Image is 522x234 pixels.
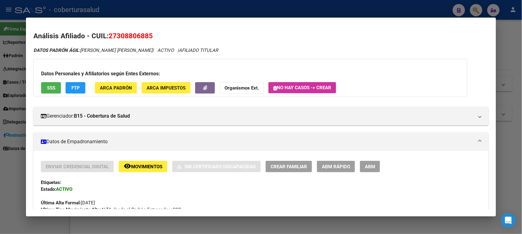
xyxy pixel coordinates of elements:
[41,180,61,185] strong: Etiquetas:
[41,82,61,94] button: SSS
[268,82,336,93] button: No hay casos -> Crear
[56,186,72,192] strong: ACTIVO
[109,32,153,40] span: 27308806885
[225,85,259,91] strong: Organismos Ext.
[41,112,473,120] mat-panel-title: Gerenciador:
[33,107,488,125] mat-expansion-panel-header: Gerenciador:B15 - Cobertura de Salud
[273,85,331,90] span: No hay casos -> Crear
[66,82,85,94] button: FTP
[41,161,114,172] button: Enviar Credencial Digital
[46,164,109,169] span: Enviar Credencial Digital
[266,161,312,172] button: Crear Familiar
[220,82,264,94] button: Organismos Ext.
[124,162,131,170] mat-icon: remove_red_eye
[501,213,516,228] div: Open Intercom Messenger
[47,85,55,91] span: SSS
[33,48,218,53] i: | ACTIVO |
[74,112,130,120] strong: B15 - Cobertura de Salud
[33,48,152,53] span: [PERSON_NAME] [PERSON_NAME]
[360,161,380,172] button: ABM
[41,138,473,145] mat-panel-title: Datos de Empadronamiento
[95,82,137,94] button: ARCA Padrón
[33,48,80,53] strong: DATOS PADRÓN ÁGIL:
[33,31,488,41] h2: Análisis Afiliado - CUIL:
[41,207,101,212] strong: Ultimo Tipo Movimiento Alta:
[172,161,261,172] button: Sin Certificado Discapacidad
[41,200,95,206] span: [DATE]
[179,48,218,53] span: AFILIADO TITULAR
[33,132,488,151] mat-expansion-panel-header: Datos de Empadronamiento
[147,85,186,91] span: ARCA Impuestos
[100,85,132,91] span: ARCA Padrón
[322,164,350,169] span: ABM Rápido
[131,164,162,169] span: Movimientos
[119,161,167,172] button: Movimientos
[71,85,80,91] span: FTP
[142,82,190,94] button: ARCA Impuestos
[365,164,375,169] span: ABM
[271,164,307,169] span: Crear Familiar
[317,161,355,172] button: ABM Rápido
[41,200,81,206] strong: Última Alta Formal:
[41,70,460,77] h3: Datos Personales y Afiliatorios según Entes Externos:
[41,207,181,212] span: ALTA desde el Padrón Entregado x SSS
[184,164,256,169] span: Sin Certificado Discapacidad
[41,186,56,192] strong: Estado:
